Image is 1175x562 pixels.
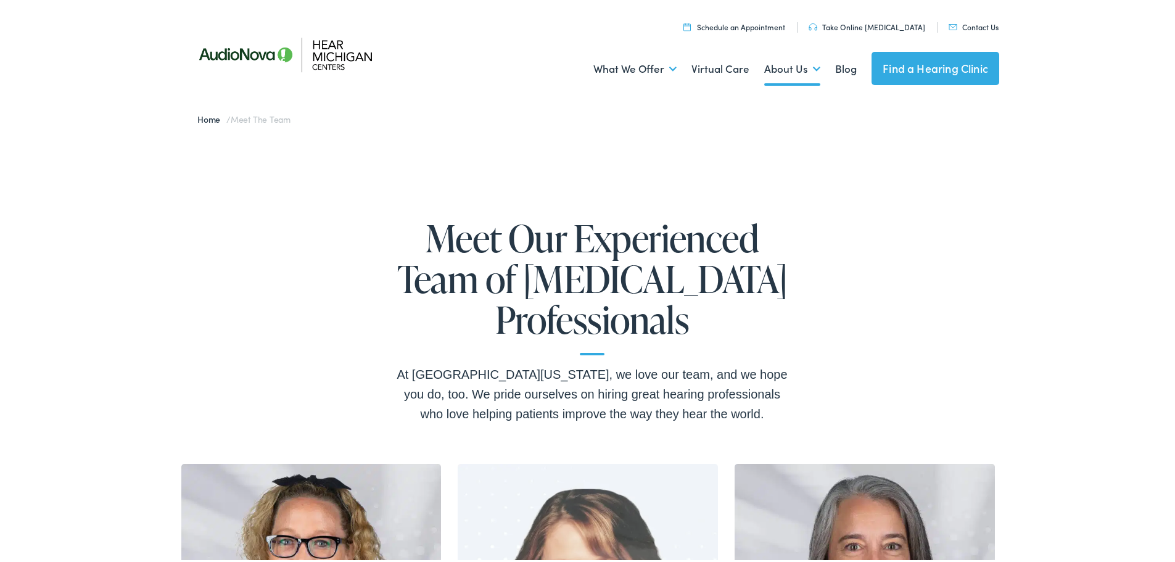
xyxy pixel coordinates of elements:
a: About Us [764,44,820,89]
a: Take Online [MEDICAL_DATA] [809,19,925,30]
span: Meet the Team [231,110,291,123]
a: Virtual Care [691,44,749,89]
a: Schedule an Appointment [683,19,785,30]
a: What We Offer [593,44,677,89]
a: Find a Hearing Clinic [872,49,999,83]
a: Blog [835,44,857,89]
div: At [GEOGRAPHIC_DATA][US_STATE], we love our team, and we hope you do, too. We pride ourselves on ... [395,362,790,421]
img: utility icon [683,20,691,28]
a: Contact Us [949,19,999,30]
a: Home [197,110,226,123]
img: utility icon [809,21,817,28]
h1: Meet Our Experienced Team of [MEDICAL_DATA] Professionals [395,215,790,353]
span: / [197,110,291,123]
img: utility icon [949,22,957,28]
